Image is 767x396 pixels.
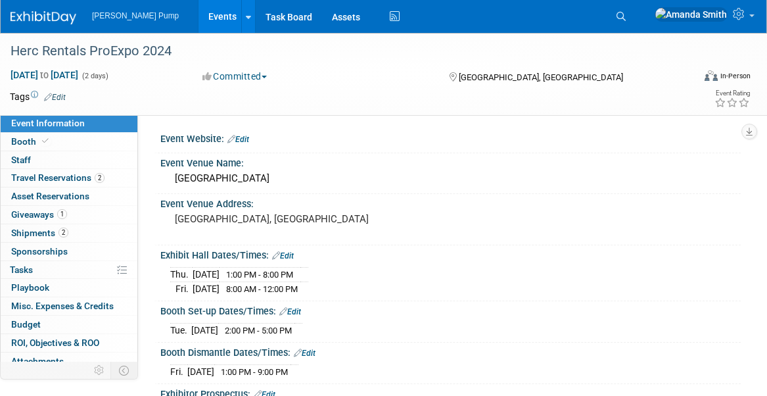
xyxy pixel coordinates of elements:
[11,11,76,24] img: ExhibitDay
[272,251,294,260] a: Edit
[1,224,137,242] a: Shipments2
[11,191,89,201] span: Asset Reservations
[1,243,137,260] a: Sponsorships
[11,172,105,183] span: Travel Reservations
[170,365,187,379] td: Fri.
[38,70,51,80] span: to
[705,70,718,81] img: Format-Inperson.png
[160,343,741,360] div: Booth Dismantle Dates/Times:
[227,135,249,144] a: Edit
[92,11,179,20] span: [PERSON_NAME] Pump
[88,362,111,379] td: Personalize Event Tab Strip
[1,151,137,169] a: Staff
[170,324,191,337] td: Tue.
[1,261,137,279] a: Tasks
[714,90,750,97] div: Event Rating
[1,133,137,151] a: Booth
[160,153,741,170] div: Event Venue Name:
[95,173,105,183] span: 2
[111,362,138,379] td: Toggle Event Tabs
[170,268,193,282] td: Thu.
[10,90,66,103] td: Tags
[170,282,193,296] td: Fri.
[42,137,49,145] i: Booth reservation complete
[10,264,33,275] span: Tasks
[636,68,751,88] div: Event Format
[44,93,66,102] a: Edit
[6,39,678,63] div: Herc Rentals ProExpo 2024
[10,69,79,81] span: [DATE] [DATE]
[11,136,51,147] span: Booth
[58,228,68,237] span: 2
[720,71,751,81] div: In-Person
[11,155,31,165] span: Staff
[193,268,220,282] td: [DATE]
[221,367,288,377] span: 1:00 PM - 9:00 PM
[226,284,298,294] span: 8:00 AM - 12:00 PM
[459,72,623,82] span: [GEOGRAPHIC_DATA], [GEOGRAPHIC_DATA]
[57,209,67,219] span: 1
[1,206,137,224] a: Giveaways1
[1,334,137,352] a: ROI, Objectives & ROO
[11,209,67,220] span: Giveaways
[1,169,137,187] a: Travel Reservations2
[175,213,388,225] pre: [GEOGRAPHIC_DATA], [GEOGRAPHIC_DATA]
[11,228,68,238] span: Shipments
[11,319,41,330] span: Budget
[170,168,731,189] div: [GEOGRAPHIC_DATA]
[279,307,301,316] a: Edit
[294,349,315,358] a: Edit
[187,365,214,379] td: [DATE]
[11,356,64,366] span: Attachments
[11,301,114,311] span: Misc. Expenses & Credits
[1,353,137,370] a: Attachments
[1,297,137,315] a: Misc. Expenses & Credits
[1,114,137,132] a: Event Information
[11,282,49,293] span: Playbook
[11,337,99,348] span: ROI, Objectives & ROO
[191,324,218,337] td: [DATE]
[655,7,728,22] img: Amanda Smith
[11,246,68,257] span: Sponsorships
[160,129,741,146] div: Event Website:
[225,326,292,335] span: 2:00 PM - 5:00 PM
[160,245,741,262] div: Exhibit Hall Dates/Times:
[11,118,85,128] span: Event Information
[1,316,137,334] a: Budget
[160,194,741,210] div: Event Venue Address:
[193,282,220,296] td: [DATE]
[1,187,137,205] a: Asset Reservations
[81,72,108,80] span: (2 days)
[198,70,272,83] button: Committed
[226,270,293,280] span: 1:00 PM - 8:00 PM
[1,279,137,297] a: Playbook
[160,301,741,318] div: Booth Set-up Dates/Times:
